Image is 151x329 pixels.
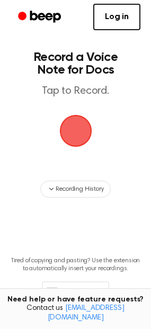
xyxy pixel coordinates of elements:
p: Tired of copying and pasting? Use the extension to automatically insert your recordings. [8,257,143,273]
a: Log in [93,4,140,30]
a: Beep [11,7,70,28]
a: [EMAIL_ADDRESS][DOMAIN_NAME] [48,305,125,322]
button: Recording History [40,181,110,198]
img: Beep Logo [60,115,92,147]
span: Contact us [6,304,145,323]
p: Tap to Record. [19,85,132,98]
h1: Record a Voice Note for Docs [19,51,132,76]
span: Recording History [56,184,103,194]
